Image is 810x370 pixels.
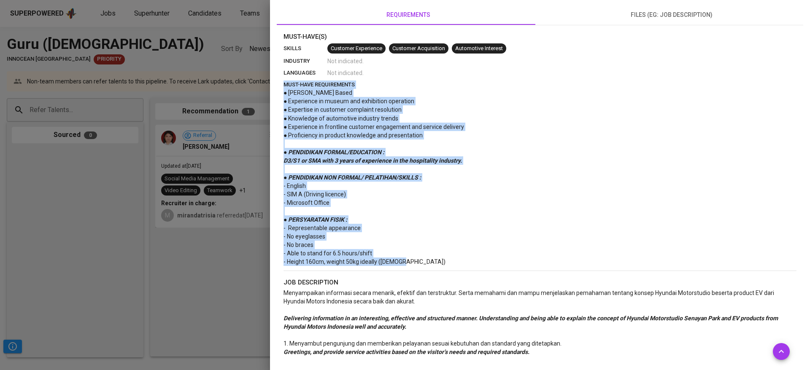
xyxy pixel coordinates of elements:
[283,199,329,206] span: - Microsoft Office
[283,44,327,53] p: skills
[283,80,796,89] p: must-have requirements
[389,45,448,53] span: Customer Acquisition
[283,89,352,96] span: ● [PERSON_NAME] Based
[283,340,562,347] span: 1. Menyambut pengunjung dan memberikan pelayanan sesuai kebutuhan dan standard yang ditetapkan.
[327,57,364,65] span: Not indicated .
[327,69,364,77] span: Not indicated .
[283,132,423,139] span: ● Proficiency in product knowledge and presentation
[283,225,361,231] span: - Representable appearance
[283,57,327,65] p: industry
[283,216,347,223] span: ● PERSYARATAN FISIK :
[283,123,464,130] span: ● Experience in frontline customer engagement and service delivery
[283,115,398,122] span: ● Knowledge of automotive industry trends
[283,69,327,77] p: languages
[452,45,506,53] span: Automotive Interest
[283,349,529,355] span: Greetings, and provide service activities based on the visitor’s needs and required standards.
[283,290,775,305] span: Menyampaikan informasi secara menarik, efektif dan terstruktur. Serta memahami dan mampu menjelas...
[283,98,414,105] span: ● Experience in museum and exhibition operation
[545,10,798,20] span: files (eg: job description)
[283,32,796,42] p: Must-Have(s)
[283,149,384,156] span: ● PENDIDIKAN FORMAL/EDUCATION :
[283,174,421,181] span: ● PENDIDIKAN NON FORMAL/ PELATIHAN/SKILLS :
[283,182,306,189] span: - English
[283,258,445,265] span: - Height 160cm, weight 50kg ideally ([DEMOGRAPHIC_DATA])
[283,315,779,330] span: Delivering information in an interesting, effective and structured manner. Understanding and bein...
[327,45,386,53] span: Customer Experience
[283,191,346,198] span: - SIM A (Driving licence)
[283,106,402,113] span: ● Expertise in customer complaint resolution
[283,233,325,240] span: - No eyeglasses
[283,278,796,287] p: job description
[283,241,313,248] span: - No braces
[282,10,535,20] span: requirements
[283,250,372,257] span: - Able to stand for 6.5 hours/shift
[283,157,462,164] span: D3/S1 or SMA with 3 years of experience in the hospitality industry.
